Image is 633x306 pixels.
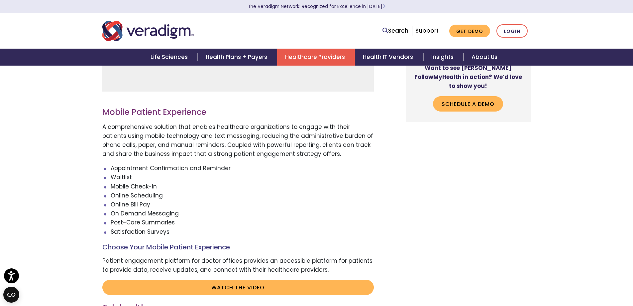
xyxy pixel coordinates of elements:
[111,164,374,173] li: Appointment Confirmation and Reminder
[143,49,198,66] a: Life Sciences
[102,280,374,295] a: Watch the video
[414,64,522,90] strong: Want to see [PERSON_NAME] FollowMyHealth in action? We’d love to show you!
[382,3,385,10] span: Learn More
[111,182,374,191] li: Mobile Check-In
[198,49,277,66] a: Health Plans + Payers
[102,123,374,159] p: A comprehensive solution that enables healthcare organizations to engage with their patients usin...
[111,200,374,209] li: Online Bill Pay
[355,49,423,66] a: Health IT Vendors
[248,3,385,10] a: The Veradigm Network: Recognized for Excellence in [DATE]Learn More
[433,96,503,112] a: Schedule a Demo
[3,287,19,303] button: Open CMP widget
[111,218,374,227] li: Post-Care Summaries
[102,108,374,117] h3: Mobile Patient Experience
[111,173,374,182] li: Waitlist
[111,191,374,200] li: Online Scheduling
[496,24,528,38] a: Login
[423,49,464,66] a: Insights
[505,258,625,298] iframe: Drift Chat Widget
[277,49,355,66] a: Healthcare Providers
[464,49,505,66] a: About Us
[102,20,194,42] img: Veradigm logo
[449,25,490,38] a: Get Demo
[102,243,374,251] h4: Choose Your Mobile Patient Experience
[111,227,374,236] li: Satisfaction Surveys
[415,27,439,35] a: Support
[111,209,374,218] li: On Demand Messaging
[102,256,374,274] p: Patient engagement platform for doctor offices provides an accessible platform for patients to pr...
[382,26,408,35] a: Search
